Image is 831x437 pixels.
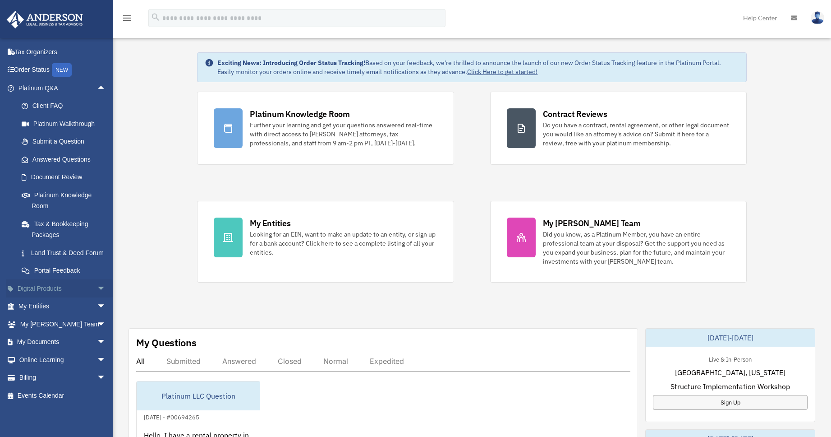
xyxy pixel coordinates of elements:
[13,168,119,186] a: Document Review
[4,11,86,28] img: Anderson Advisors Platinum Portal
[137,381,260,410] div: Platinum LLC Question
[136,357,145,366] div: All
[97,369,115,387] span: arrow_drop_down
[6,43,119,61] a: Tax Organizers
[6,351,119,369] a: Online Learningarrow_drop_down
[122,13,133,23] i: menu
[250,108,350,120] div: Platinum Knowledge Room
[490,201,747,283] a: My [PERSON_NAME] Team Did you know, as a Platinum Member, you have an entire professional team at...
[13,244,119,262] a: Land Trust & Deed Forum
[13,97,119,115] a: Client FAQ
[217,58,739,76] div: Based on your feedback, we're thrilled to announce the launch of our new Order Status Tracking fe...
[653,395,808,410] a: Sign Up
[52,63,72,77] div: NEW
[97,79,115,98] span: arrow_drop_up
[122,16,133,23] a: menu
[6,61,119,79] a: Order StatusNEW
[811,11,824,24] img: User Pic
[197,201,454,283] a: My Entities Looking for an EIN, want to make an update to an entity, or sign up for a bank accoun...
[543,121,730,148] div: Do you have a contract, rental agreement, or other legal document you would like an attorney's ad...
[13,133,119,151] a: Submit a Question
[6,79,119,97] a: Platinum Q&Aarrow_drop_up
[543,230,730,266] div: Did you know, as a Platinum Member, you have an entire professional team at your disposal? Get th...
[323,357,348,366] div: Normal
[13,262,119,280] a: Portal Feedback
[137,412,207,421] div: [DATE] - #00694265
[250,121,437,148] div: Further your learning and get your questions answered real-time with direct access to [PERSON_NAM...
[222,357,256,366] div: Answered
[370,357,404,366] div: Expedited
[217,59,365,67] strong: Exciting News: Introducing Order Status Tracking!
[6,315,119,333] a: My [PERSON_NAME] Teamarrow_drop_down
[197,92,454,165] a: Platinum Knowledge Room Further your learning and get your questions answered real-time with dire...
[6,279,119,298] a: Digital Productsarrow_drop_down
[6,386,119,404] a: Events Calendar
[151,12,161,22] i: search
[670,381,790,392] span: Structure Implementation Workshop
[13,115,119,133] a: Platinum Walkthrough
[97,333,115,352] span: arrow_drop_down
[97,351,115,369] span: arrow_drop_down
[13,186,119,215] a: Platinum Knowledge Room
[97,315,115,334] span: arrow_drop_down
[13,215,119,244] a: Tax & Bookkeeping Packages
[702,354,759,363] div: Live & In-Person
[543,108,607,120] div: Contract Reviews
[278,357,302,366] div: Closed
[490,92,747,165] a: Contract Reviews Do you have a contract, rental agreement, or other legal document you would like...
[6,333,119,351] a: My Documentsarrow_drop_down
[97,279,115,298] span: arrow_drop_down
[467,68,537,76] a: Click Here to get started!
[166,357,201,366] div: Submitted
[6,369,119,387] a: Billingarrow_drop_down
[250,218,290,229] div: My Entities
[6,298,119,316] a: My Entitiesarrow_drop_down
[543,218,641,229] div: My [PERSON_NAME] Team
[13,150,119,168] a: Answered Questions
[675,367,785,378] span: [GEOGRAPHIC_DATA], [US_STATE]
[136,336,197,349] div: My Questions
[646,329,815,347] div: [DATE]-[DATE]
[250,230,437,257] div: Looking for an EIN, want to make an update to an entity, or sign up for a bank account? Click her...
[97,298,115,316] span: arrow_drop_down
